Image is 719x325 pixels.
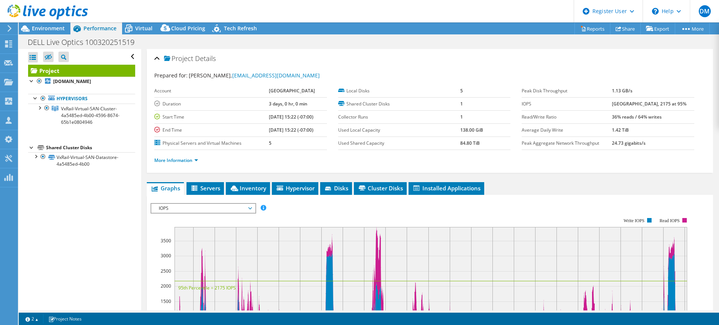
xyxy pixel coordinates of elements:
[338,139,460,147] label: Used Shared Capacity
[624,218,644,223] text: Write IOPS
[28,152,135,169] a: VxRail-Virtual-SAN-Datastore-4a5485ed-4b00
[28,94,135,104] a: Hypervisors
[269,127,313,133] b: [DATE] 15:22 (-07:00)
[338,100,460,108] label: Shared Cluster Disks
[154,139,269,147] label: Physical Servers and Virtual Machines
[612,101,686,107] b: [GEOGRAPHIC_DATA], 2175 at 95%
[522,100,612,108] label: IOPS
[460,101,463,107] b: 1
[612,127,629,133] b: 1.42 TiB
[652,8,659,15] svg: \n
[324,184,348,192] span: Disks
[269,114,313,120] b: [DATE] 15:22 (-07:00)
[154,126,269,134] label: End Time
[53,78,91,85] b: [DOMAIN_NAME]
[612,140,646,146] b: 24.73 gigabits/s
[171,25,205,32] span: Cloud Pricing
[269,140,271,146] b: 5
[161,268,171,274] text: 2500
[640,23,675,34] a: Export
[612,114,662,120] b: 36% reads / 64% writes
[20,314,43,324] a: 2
[161,298,171,304] text: 1500
[224,25,257,32] span: Tech Refresh
[522,87,612,95] label: Peak Disk Throughput
[32,25,65,32] span: Environment
[358,184,403,192] span: Cluster Disks
[178,285,236,291] text: 95th Percentile = 2175 IOPS
[574,23,610,34] a: Reports
[154,72,188,79] label: Prepared for:
[161,237,171,244] text: 3500
[154,157,198,163] a: More Information
[190,184,220,192] span: Servers
[460,114,463,120] b: 1
[46,143,135,152] div: Shared Cluster Disks
[522,113,612,121] label: Read/Write Ratio
[338,113,460,121] label: Collector Runs
[164,55,193,62] span: Project
[154,113,269,121] label: Start Time
[276,184,315,192] span: Hypervisor
[84,25,116,32] span: Performance
[522,126,612,134] label: Average Daily Write
[43,314,87,324] a: Project Notes
[135,25,152,32] span: Virtual
[161,252,171,259] text: 3000
[460,140,480,146] b: 84.80 TiB
[338,87,460,95] label: Local Disks
[269,88,315,94] b: [GEOGRAPHIC_DATA]
[154,87,269,95] label: Account
[412,184,480,192] span: Installed Applications
[28,104,135,127] a: VxRail-Virtual-SAN-Cluster-4a5485ed-4b00-4596-8674-65b1e0804946
[155,204,251,213] span: IOPS
[151,184,180,192] span: Graphs
[230,184,266,192] span: Inventory
[161,283,171,289] text: 2000
[522,139,612,147] label: Peak Aggregate Network Throughput
[61,105,119,125] span: VxRail-Virtual-SAN-Cluster-4a5485ed-4b00-4596-8674-65b1e0804946
[232,72,320,79] a: [EMAIL_ADDRESS][DOMAIN_NAME]
[612,88,632,94] b: 1.13 GB/s
[154,100,269,108] label: Duration
[189,72,320,79] span: [PERSON_NAME],
[460,127,483,133] b: 138.00 GiB
[675,23,710,34] a: More
[195,54,216,63] span: Details
[24,38,146,46] h1: DELL Live Optics 100320251519
[610,23,641,34] a: Share
[269,101,307,107] b: 3 days, 0 hr, 0 min
[338,126,460,134] label: Used Local Capacity
[28,77,135,86] a: [DOMAIN_NAME]
[28,65,135,77] a: Project
[699,5,711,17] span: DM
[460,88,463,94] b: 5
[660,218,680,223] text: Read IOPS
